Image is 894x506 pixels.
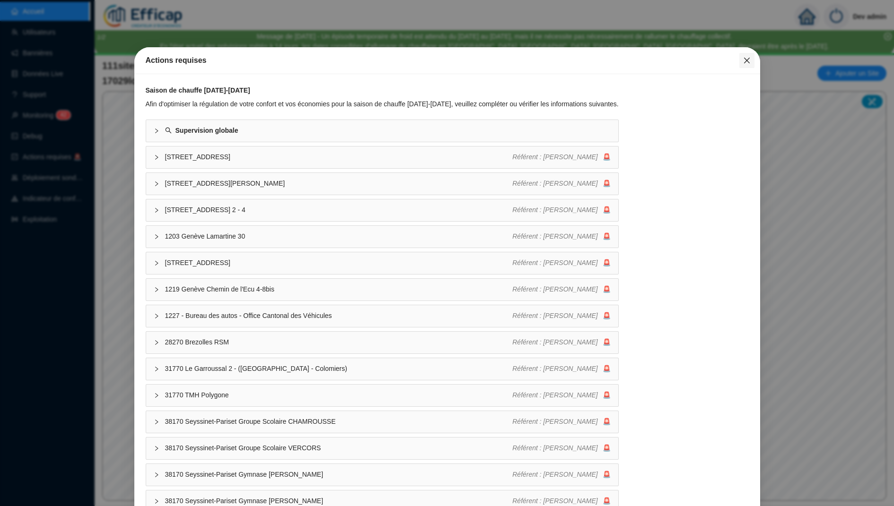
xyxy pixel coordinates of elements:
[512,232,611,241] div: 🚨
[154,313,159,319] span: collapsed
[154,366,159,372] span: collapsed
[146,252,618,274] div: [STREET_ADDRESS]Référent : [PERSON_NAME]🚨
[743,57,751,64] span: close
[146,279,618,300] div: 1219 Genève Chemin de l'Ecu 4-8bisRéférent : [PERSON_NAME]🚨
[512,285,598,293] span: Référent : [PERSON_NAME]
[146,358,618,380] div: 31770 Le Garroussal 2 - ([GEOGRAPHIC_DATA] - Colomiers)Référent : [PERSON_NAME]🚨
[165,417,513,427] span: 38170 Seyssinet-Pariset Groupe Scolaire CHAMROUSSE
[512,471,598,478] span: Référent : [PERSON_NAME]
[154,181,159,187] span: collapsed
[512,364,611,374] div: 🚨
[165,390,513,400] span: 31770 TMH Polygone
[512,391,598,399] span: Référent : [PERSON_NAME]
[146,99,619,109] div: Afin d'optimiser la régulation de votre confort et vos économies pour la saison de chauffe [DATE]...
[512,444,598,452] span: Référent : [PERSON_NAME]
[165,232,513,241] span: 1203 Genève Lamartine 30
[512,443,611,453] div: 🚨
[512,258,611,268] div: 🚨
[146,332,618,353] div: 28270 Brezolles RSMRéférent : [PERSON_NAME]🚨
[146,173,618,195] div: [STREET_ADDRESS][PERSON_NAME]Référent : [PERSON_NAME]🚨
[146,385,618,406] div: 31770 TMH PolygoneRéférent : [PERSON_NAME]🚨
[165,284,513,294] span: 1219 Genève Chemin de l'Ecu 4-8bis
[165,496,513,506] span: 38170 Seyssinet-Pariset Gymnase [PERSON_NAME]
[165,258,513,268] span: [STREET_ADDRESS]
[154,128,159,134] span: collapsed
[512,417,611,427] div: 🚨
[154,472,159,478] span: collapsed
[165,337,513,347] span: 28270 Brezolles RSM
[175,127,238,134] strong: Supervision globale
[512,152,611,162] div: 🚨
[154,154,159,160] span: collapsed
[146,411,618,433] div: 38170 Seyssinet-Pariset Groupe Scolaire CHAMROUSSERéférent : [PERSON_NAME]🚨
[154,260,159,266] span: collapsed
[154,446,159,451] span: collapsed
[512,206,598,214] span: Référent : [PERSON_NAME]
[739,53,754,68] button: Close
[512,312,598,319] span: Référent : [PERSON_NAME]
[146,55,749,66] div: Actions requises
[512,470,611,480] div: 🚨
[146,305,618,327] div: 1227 - Bureau des autos - Office Cantonal des VéhiculesRéférent : [PERSON_NAME]🚨
[146,120,618,142] div: Supervision globale
[739,57,754,64] span: Fermer
[165,470,513,480] span: 38170 Seyssinet-Pariset Gymnase [PERSON_NAME]
[512,179,611,189] div: 🚨
[154,340,159,345] span: collapsed
[165,311,513,321] span: 1227 - Bureau des autos - Office Cantonal des Véhicules
[512,337,611,347] div: 🚨
[512,259,598,266] span: Référent : [PERSON_NAME]
[146,86,250,94] strong: Saison de chauffe [DATE]-[DATE]
[512,497,598,505] span: Référent : [PERSON_NAME]
[165,443,513,453] span: 38170 Seyssinet-Pariset Groupe Scolaire VERCORS
[154,419,159,425] span: collapsed
[512,496,611,506] div: 🚨
[146,199,618,221] div: [STREET_ADDRESS] 2 - 4Référent : [PERSON_NAME]🚨
[146,464,618,486] div: 38170 Seyssinet-Pariset Gymnase [PERSON_NAME]Référent : [PERSON_NAME]🚨
[512,365,598,372] span: Référent : [PERSON_NAME]
[154,207,159,213] span: collapsed
[165,127,172,134] span: search
[146,146,618,168] div: [STREET_ADDRESS]Référent : [PERSON_NAME]🚨
[512,311,611,321] div: 🚨
[146,437,618,459] div: 38170 Seyssinet-Pariset Groupe Scolaire VERCORSRéférent : [PERSON_NAME]🚨
[512,390,611,400] div: 🚨
[512,284,611,294] div: 🚨
[512,180,598,187] span: Référent : [PERSON_NAME]
[512,205,611,215] div: 🚨
[154,498,159,504] span: collapsed
[512,418,598,425] span: Référent : [PERSON_NAME]
[146,226,618,248] div: 1203 Genève Lamartine 30Référent : [PERSON_NAME]🚨
[165,364,513,374] span: 31770 Le Garroussal 2 - ([GEOGRAPHIC_DATA] - Colomiers)
[165,152,513,162] span: [STREET_ADDRESS]
[512,153,598,161] span: Référent : [PERSON_NAME]
[154,287,159,292] span: collapsed
[165,179,513,189] span: [STREET_ADDRESS][PERSON_NAME]
[512,338,598,346] span: Référent : [PERSON_NAME]
[154,234,159,240] span: collapsed
[165,205,513,215] span: [STREET_ADDRESS] 2 - 4
[154,393,159,398] span: collapsed
[512,232,598,240] span: Référent : [PERSON_NAME]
